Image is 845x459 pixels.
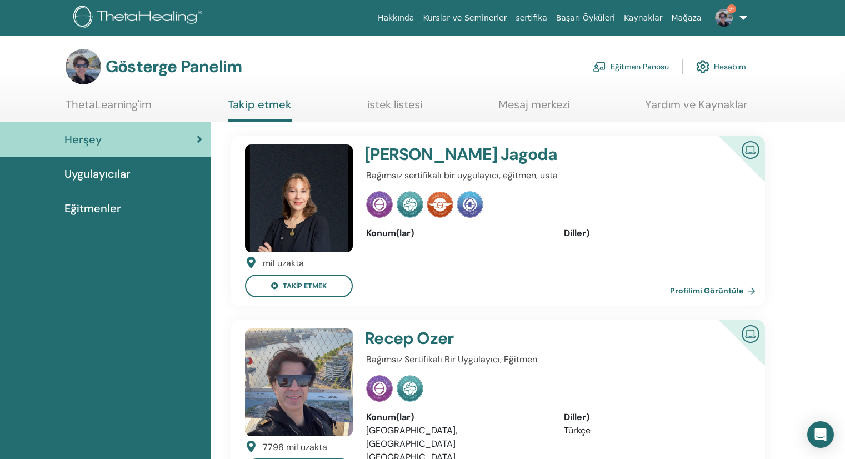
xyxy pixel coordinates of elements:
div: Diller) [564,227,744,240]
li: Türkçe [564,424,744,437]
font: 9+ [728,5,735,12]
div: Diller) [564,411,744,424]
img: logo.png [73,6,206,31]
img: cog.svg [696,57,709,76]
a: Kaynaklar [619,8,667,28]
div: Konum(lar) [366,227,547,240]
a: Takip etmek [228,98,292,122]
div: mil uzakta [263,257,304,270]
a: ThetaLearning'im [66,98,152,119]
div: Open Intercom Messenger [807,421,834,448]
h4: Recep Ozer [364,328,680,348]
font: Gösterge Panelim [106,56,242,77]
div: Sertifikalı Çevrimiçi Eğitmen [701,136,765,199]
font: Hakkında [378,13,414,22]
a: Kurslar ve Seminerler [418,8,511,28]
font: Eğitmenler [64,201,121,216]
p: Bağımsız sertifikalı bir uygulayıcı, eğitmen, usta [366,169,744,182]
font: Kurslar ve Seminerler [423,13,507,22]
img: default.jpg [245,328,353,436]
font: Mesaj merkezi [498,97,569,112]
font: ThetaLearning'im [66,97,152,112]
font: Eğitmen Panosu [611,62,669,72]
h4: [PERSON_NAME] Jagoda [364,144,680,164]
img: default.jpg [715,9,733,27]
img: chalkboard-teacher.svg [593,62,606,72]
a: Mesaj merkezi [498,98,569,119]
font: Takip etmek [228,97,292,112]
a: Mağaza [667,8,706,28]
font: Herşey [64,132,102,147]
img: default.jpg [66,49,101,84]
div: Sertifikalı Çevrimiçi Eğitmen [701,320,765,383]
font: Uygulayıcılar [64,167,131,181]
img: Sertifikalı Çevrimiçi Eğitmen [737,137,764,162]
div: 7798 mil uzakta [263,441,327,454]
img: default.jpg [245,144,353,252]
a: Başarı Öyküleri [552,8,619,28]
font: Kaynaklar [624,13,663,22]
a: sertifika [511,8,551,28]
a: istek listesi [367,98,422,119]
button: takip etmek [245,275,353,297]
font: Mağaza [671,13,701,22]
a: Yardım ve Kaynaklar [645,98,747,119]
a: Profilimi Görüntüle [670,280,760,302]
font: istek listesi [367,97,422,112]
img: Sertifikalı Çevrimiçi Eğitmen [737,321,764,346]
font: Başarı Öyküleri [556,13,615,22]
font: Yardım ve Kaynaklar [645,97,747,112]
a: Hakkında [373,8,419,28]
a: Hesabım [696,54,746,79]
a: Eğitmen Panosu [593,54,669,79]
p: Bağımsız Sertifikalı Bir Uygulayıcı, Eğitmen [366,353,744,366]
font: Hesabım [714,62,746,72]
div: Konum(lar) [366,411,547,424]
li: [GEOGRAPHIC_DATA], [GEOGRAPHIC_DATA] [366,424,547,451]
font: sertifika [516,13,547,22]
